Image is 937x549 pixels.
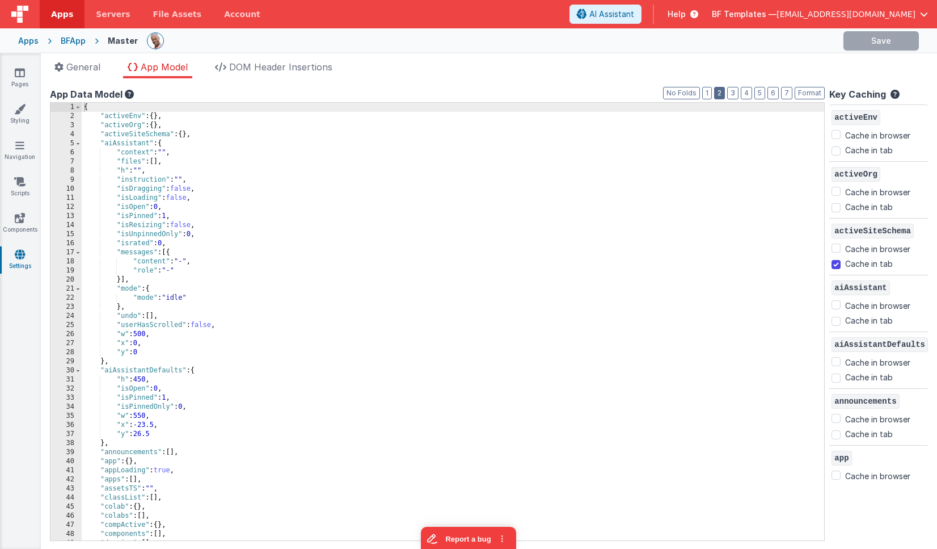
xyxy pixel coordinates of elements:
[832,224,913,238] span: activeSiteSchema
[51,9,73,20] span: Apps
[50,248,82,257] div: 17
[50,230,82,239] div: 15
[18,35,39,47] div: Apps
[727,87,738,99] button: 3
[832,110,880,125] span: activeEnv
[845,258,893,270] label: Cache in tab
[50,121,82,130] div: 3
[50,384,82,393] div: 32
[141,61,188,73] span: App Model
[50,502,82,512] div: 45
[50,303,82,312] div: 23
[50,330,82,339] div: 26
[50,130,82,139] div: 4
[50,439,82,448] div: 38
[845,201,893,213] label: Cache in tab
[50,321,82,330] div: 25
[663,87,700,99] button: No Folds
[50,257,82,266] div: 18
[668,9,686,20] span: Help
[845,144,893,156] label: Cache in tab
[50,275,82,284] div: 20
[754,87,765,99] button: 5
[702,87,712,99] button: 1
[50,521,82,530] div: 47
[832,337,928,352] span: aiAssistantDefaults
[50,139,82,148] div: 5
[767,87,779,99] button: 6
[832,167,880,182] span: activeOrg
[795,87,825,99] button: Format
[229,61,332,73] span: DOM Header Insertions
[832,451,851,466] span: app
[50,203,82,212] div: 12
[50,239,82,248] div: 16
[832,394,899,409] span: announcements
[50,457,82,466] div: 40
[832,280,889,295] span: aiAssistant
[50,194,82,203] div: 11
[781,87,792,99] button: 7
[50,112,82,121] div: 2
[50,448,82,457] div: 39
[50,148,82,157] div: 6
[50,393,82,403] div: 33
[50,412,82,421] div: 35
[589,9,634,20] span: AI Assistant
[147,33,163,49] img: 11ac31fe5dc3d0eff3fbbbf7b26fa6e1
[50,530,82,539] div: 48
[66,61,100,73] span: General
[50,430,82,439] div: 37
[50,466,82,475] div: 41
[50,339,82,348] div: 27
[845,128,910,141] label: Cache in browser
[845,355,910,368] label: Cache in browser
[712,9,776,20] span: BF Templates —
[845,428,893,440] label: Cache in tab
[50,166,82,175] div: 8
[50,221,82,230] div: 14
[50,185,82,194] div: 10
[569,5,641,24] button: AI Assistant
[50,212,82,221] div: 13
[843,31,919,51] button: Save
[845,371,893,383] label: Cache in tab
[712,9,928,20] button: BF Templates — [EMAIL_ADDRESS][DOMAIN_NAME]
[714,87,725,99] button: 2
[776,9,915,20] span: [EMAIL_ADDRESS][DOMAIN_NAME]
[50,103,82,112] div: 1
[50,375,82,384] div: 31
[108,35,138,47] div: Master
[845,468,910,482] label: Cache in browser
[50,157,82,166] div: 7
[50,484,82,493] div: 43
[845,412,910,425] label: Cache in browser
[50,266,82,275] div: 19
[741,87,752,99] button: 4
[845,315,893,326] label: Cache in tab
[61,35,86,47] div: BFApp
[50,366,82,375] div: 30
[829,90,886,100] h4: Key Caching
[50,421,82,430] div: 36
[50,512,82,521] div: 46
[50,403,82,412] div: 34
[845,241,910,255] label: Cache in browser
[845,185,910,198] label: Cache in browser
[50,348,82,357] div: 28
[153,9,202,20] span: File Assets
[50,175,82,185] div: 9
[50,493,82,502] div: 44
[50,284,82,294] div: 21
[50,87,825,101] div: App Data Model
[50,475,82,484] div: 42
[50,312,82,321] div: 24
[96,9,130,20] span: Servers
[50,357,82,366] div: 29
[50,294,82,303] div: 22
[845,298,910,312] label: Cache in browser
[50,539,82,548] div: 49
